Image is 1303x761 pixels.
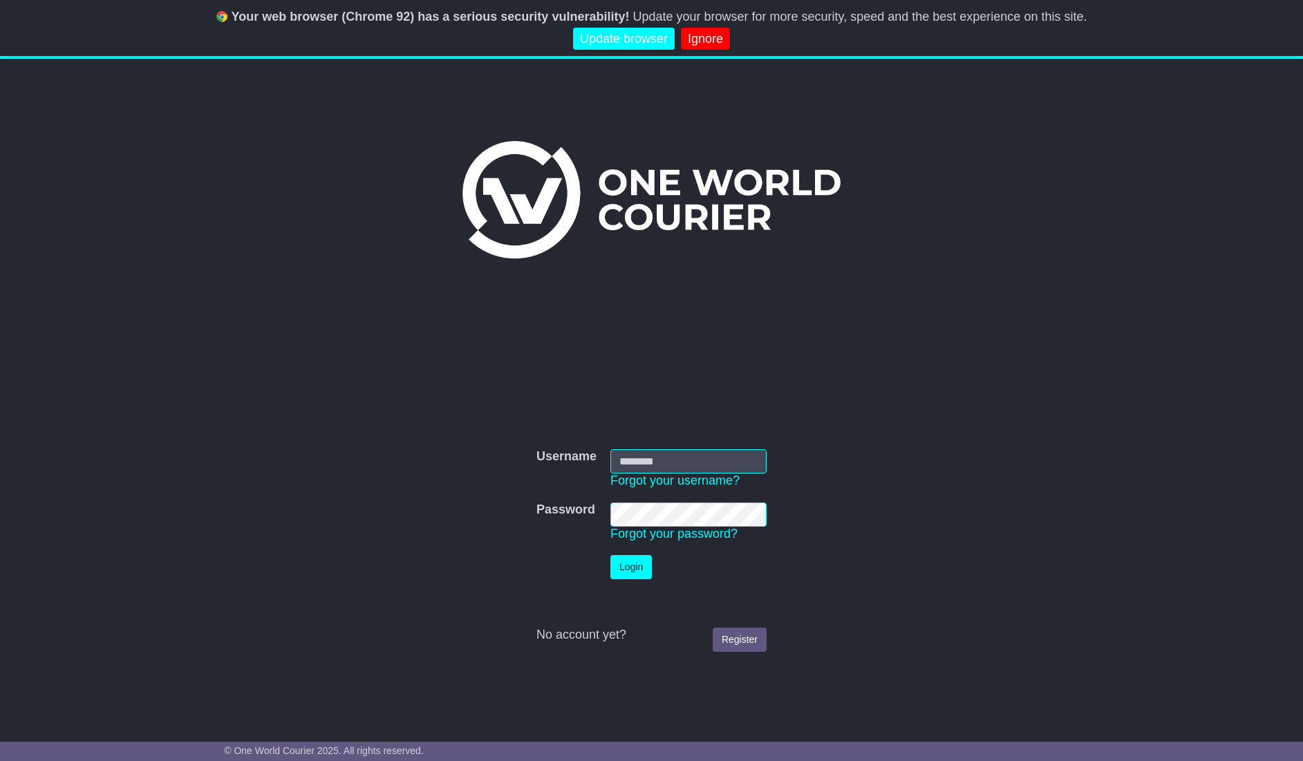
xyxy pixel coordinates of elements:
button: Login [610,555,652,579]
span: Update your browser for more security, speed and the best experience on this site. [632,10,1087,24]
b: Your web browser (Chrome 92) has a serious security vulnerability! [232,10,630,24]
label: Username [536,449,597,464]
img: One World [462,141,840,259]
a: Ignore [681,28,730,50]
a: Forgot your username? [610,473,740,487]
div: No account yet? [536,628,767,643]
a: Update browser [573,28,675,50]
a: Forgot your password? [610,527,738,541]
span: © One World Courier 2025. All rights reserved. [224,745,424,756]
a: Register [713,628,767,652]
label: Password [536,502,595,518]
